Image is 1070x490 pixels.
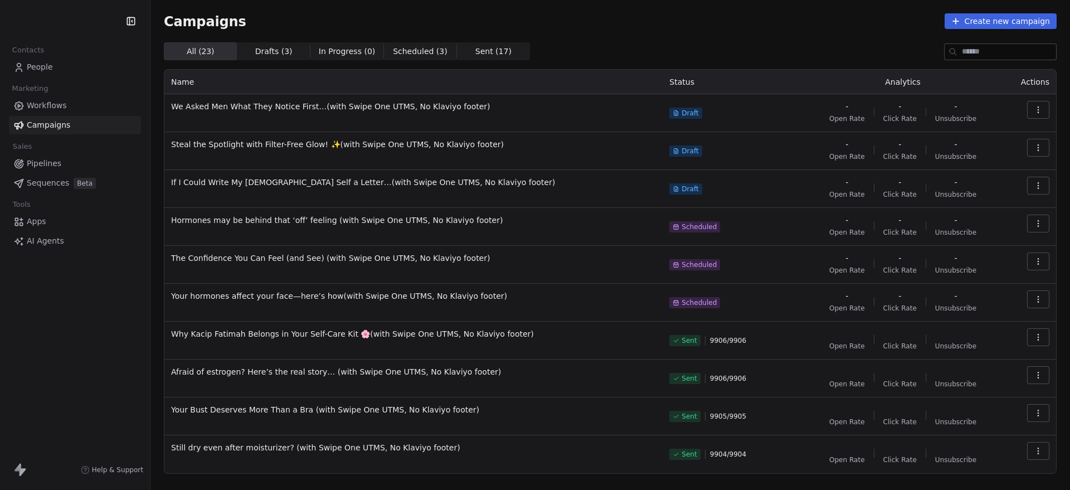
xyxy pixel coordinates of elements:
span: Unsubscribe [935,114,976,123]
span: Your hormones affect your face—here’s how(with Swipe One UTMS, No Klaviyo footer) [171,290,656,302]
a: People [9,58,141,76]
span: Sent [682,412,697,421]
span: Open Rate [829,190,865,199]
span: 9904 / 9904 [710,450,746,459]
span: Sent [682,374,697,383]
span: Open Rate [829,455,865,464]
span: Sequences [27,177,69,189]
span: Help & Support [92,465,143,474]
span: Open Rate [829,304,865,313]
span: Click Rate [883,418,917,426]
th: Actions [1004,70,1056,94]
span: - [898,101,901,112]
span: Sales [8,138,37,155]
a: Campaigns [9,116,141,134]
span: Click Rate [883,152,917,161]
button: Create new campaign [945,13,1057,29]
span: Steal the Spotlight with Filter-Free Glow! ✨(with Swipe One UTMS, No Klaviyo footer) [171,139,656,150]
span: Click Rate [883,266,917,275]
span: Tools [8,196,35,213]
span: - [845,139,848,150]
span: Open Rate [829,152,865,161]
span: Campaigns [27,119,70,131]
span: Unsubscribe [935,342,976,351]
span: Open Rate [829,342,865,351]
span: - [845,290,848,302]
span: - [954,253,957,264]
span: Afraid of estrogen? Here’s the real story… (with Swipe One UTMS, No Klaviyo footer) [171,366,656,377]
span: - [954,139,957,150]
a: Pipelines [9,154,141,173]
span: Drafts ( 3 ) [255,46,293,57]
span: Beta [74,178,96,189]
th: Name [164,70,663,94]
span: - [845,101,848,112]
span: Apps [27,216,46,227]
span: 9905 / 9905 [710,412,746,421]
span: - [845,215,848,226]
span: Open Rate [829,380,865,389]
a: Apps [9,212,141,231]
span: Unsubscribe [935,455,976,464]
span: Click Rate [883,304,917,313]
span: Open Rate [829,228,865,237]
span: Why Kacip Fatimah Belongs in Your Self-Care Kit 🌸(with Swipe One UTMS, No Klaviyo footer) [171,328,656,339]
span: The Confidence You Can Feel (and See) (with Swipe One UTMS, No Klaviyo footer) [171,253,656,264]
span: Unsubscribe [935,304,976,313]
span: Click Rate [883,190,917,199]
span: Click Rate [883,342,917,351]
span: Click Rate [883,114,917,123]
span: Unsubscribe [935,266,976,275]
span: Open Rate [829,114,865,123]
span: - [954,177,957,188]
span: 9906 / 9906 [710,374,746,383]
span: Campaigns [164,13,246,29]
a: AI Agents [9,232,141,250]
span: 9906 / 9906 [710,336,746,345]
span: Open Rate [829,418,865,426]
span: People [27,61,53,73]
span: Click Rate [883,380,917,389]
span: Still dry even after moisturizer? (with Swipe One UTMS, No Klaviyo footer) [171,442,656,453]
span: Click Rate [883,455,917,464]
span: Unsubscribe [935,190,976,199]
span: Scheduled [682,298,717,307]
span: Unsubscribe [935,152,976,161]
span: Your Bust Deserves More Than a Bra (with Swipe One UTMS, No Klaviyo footer) [171,404,656,415]
span: - [845,177,848,188]
span: Pipelines [27,158,61,169]
span: Sent ( 17 ) [475,46,512,57]
span: AI Agents [27,235,64,247]
span: Unsubscribe [935,228,976,237]
span: Scheduled ( 3 ) [393,46,448,57]
span: Workflows [27,100,67,111]
a: Workflows [9,96,141,115]
span: We Asked Men What They Notice First…(with Swipe One UTMS, No Klaviyo footer) [171,101,656,112]
span: If I Could Write My [DEMOGRAPHIC_DATA] Self a Letter…(with Swipe One UTMS, No Klaviyo footer) [171,177,656,188]
span: Draft [682,109,698,118]
a: Help & Support [81,465,143,474]
span: Scheduled [682,222,717,231]
span: - [954,215,957,226]
span: - [898,290,901,302]
span: In Progress ( 0 ) [319,46,376,57]
span: - [898,215,901,226]
span: Unsubscribe [935,380,976,389]
span: Sent [682,336,697,345]
th: Analytics [802,70,1003,94]
span: - [898,177,901,188]
span: Marketing [7,80,53,97]
span: - [845,253,848,264]
th: Status [663,70,802,94]
span: - [954,101,957,112]
span: Unsubscribe [935,418,976,426]
span: Scheduled [682,260,717,269]
span: - [954,290,957,302]
span: Draft [682,147,698,156]
span: Click Rate [883,228,917,237]
span: Hormones may be behind that ‘off’ feeling (with Swipe One UTMS, No Klaviyo footer) [171,215,656,226]
span: Draft [682,185,698,193]
span: Sent [682,450,697,459]
span: - [898,253,901,264]
span: Contacts [7,42,49,59]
